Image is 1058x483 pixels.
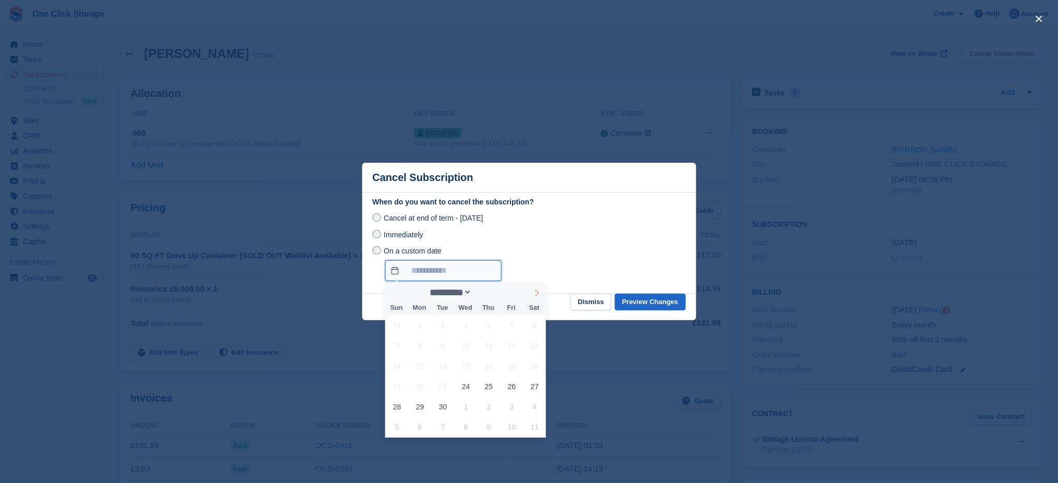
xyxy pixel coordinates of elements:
[431,305,454,311] span: Tue
[456,376,476,396] span: September 24, 2025
[410,376,430,396] span: September 22, 2025
[408,305,431,311] span: Mon
[410,315,430,335] span: September 1, 2025
[479,356,499,376] span: September 18, 2025
[387,356,407,376] span: September 14, 2025
[426,287,472,298] select: Month
[384,247,442,255] span: On a custom date
[385,260,502,281] input: On a custom date
[570,294,611,311] button: Dismiss
[385,305,408,311] span: Sun
[525,315,545,335] span: September 6, 2025
[373,230,381,238] input: Immediately
[479,335,499,356] span: September 11, 2025
[456,315,476,335] span: September 3, 2025
[387,376,407,396] span: September 21, 2025
[502,396,522,417] span: October 3, 2025
[387,417,407,437] span: October 5, 2025
[373,172,473,184] p: Cancel Subscription
[387,335,407,356] span: September 7, 2025
[433,417,453,437] span: October 7, 2025
[387,396,407,417] span: September 28, 2025
[479,396,499,417] span: October 2, 2025
[502,356,522,376] span: September 19, 2025
[373,213,381,222] input: Cancel at end of term - [DATE]
[433,396,453,417] span: September 30, 2025
[502,417,522,437] span: October 10, 2025
[433,335,453,356] span: September 9, 2025
[384,231,423,239] span: Immediately
[525,376,545,396] span: September 27, 2025
[502,376,522,396] span: September 26, 2025
[479,417,499,437] span: October 9, 2025
[456,356,476,376] span: September 17, 2025
[410,417,430,437] span: October 6, 2025
[477,305,500,311] span: Thu
[410,335,430,356] span: September 8, 2025
[1031,10,1048,27] button: close
[384,214,483,222] span: Cancel at end of term - [DATE]
[410,356,430,376] span: September 15, 2025
[456,335,476,356] span: September 10, 2025
[410,396,430,417] span: September 29, 2025
[479,315,499,335] span: September 4, 2025
[502,335,522,356] span: September 12, 2025
[525,335,545,356] span: September 13, 2025
[456,417,476,437] span: October 8, 2025
[615,294,686,311] button: Preview Changes
[433,376,453,396] span: September 23, 2025
[525,417,545,437] span: October 11, 2025
[479,376,499,396] span: September 25, 2025
[525,396,545,417] span: October 4, 2025
[456,396,476,417] span: October 1, 2025
[373,197,686,208] label: When do you want to cancel the subscription?
[525,356,545,376] span: September 20, 2025
[433,356,453,376] span: September 16, 2025
[523,305,546,311] span: Sat
[500,305,523,311] span: Fri
[373,246,381,255] input: On a custom date
[433,315,453,335] span: September 2, 2025
[472,287,505,298] input: Year
[387,315,407,335] span: August 31, 2025
[502,315,522,335] span: September 5, 2025
[454,305,477,311] span: Wed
